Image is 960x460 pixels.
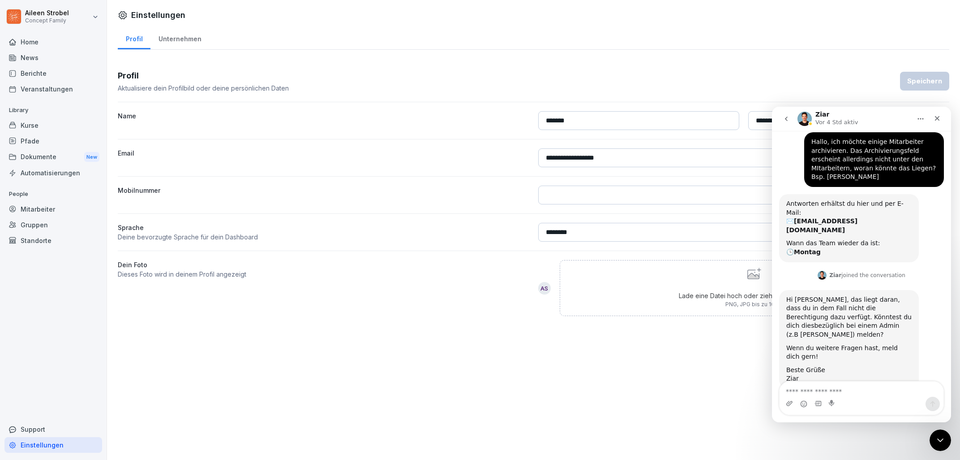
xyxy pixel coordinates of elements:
label: Mobilnummer [118,186,529,204]
button: Speichern [900,72,949,91]
p: People [4,187,102,201]
div: Dokumente [4,149,102,165]
p: Aileen Strobel [25,9,69,17]
a: Home [4,34,102,50]
a: Berichte [4,65,102,81]
a: Pfade [4,133,102,149]
p: Aktualisiere dein Profilbild oder deine persönlichen Daten [118,83,289,93]
a: Unternehmen [150,26,209,49]
div: Support [4,421,102,437]
p: Lade eine Datei hoch oder ziehe sie in das Fenster [679,291,830,300]
a: Profil [118,26,150,49]
h3: Profil [118,69,289,82]
div: Speichern [907,76,942,86]
a: DokumenteNew [4,149,102,165]
h1: Einstellungen [131,9,185,21]
p: PNG, JPG bis zu 10MB [679,300,830,308]
p: Sprache [118,223,529,232]
a: Veranstaltungen [4,81,102,97]
a: Gruppen [4,217,102,233]
a: Kurse [4,117,102,133]
p: Library [4,103,102,117]
a: Einstellungen [4,437,102,453]
div: New [84,152,99,162]
a: Automatisierungen [4,165,102,181]
div: AS [538,282,551,295]
label: Dein Foto [118,260,529,269]
iframe: Intercom live chat [772,107,951,422]
a: News [4,50,102,65]
p: Concept Family [25,17,69,24]
label: Name [118,111,529,130]
a: Mitarbeiter [4,201,102,217]
p: Deine bevorzugte Sprache für dein Dashboard [118,232,529,242]
label: Email [118,148,529,167]
a: Standorte [4,233,102,248]
p: Dieses Foto wird in deinem Profil angezeigt [118,269,529,279]
iframe: Intercom live chat [930,430,951,451]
